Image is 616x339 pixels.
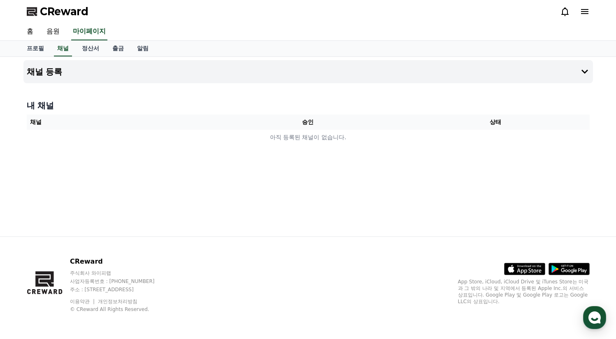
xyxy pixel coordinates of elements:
a: 홈 [20,23,40,40]
a: Home [2,261,54,282]
a: 개인정보처리방침 [98,299,137,304]
p: © CReward All Rights Reserved. [70,306,170,313]
h4: 내 채널 [27,100,590,111]
td: 아직 등록된 채널이 없습니다. [27,130,590,145]
p: 사업자등록번호 : [PHONE_NUMBER] [70,278,170,285]
span: Home [21,274,35,280]
span: Messages [68,274,93,281]
th: 채널 [27,115,214,130]
a: 프로필 [20,41,51,56]
span: CReward [40,5,88,18]
a: 음원 [40,23,66,40]
a: 알림 [130,41,155,56]
a: Settings [106,261,158,282]
p: CReward [70,257,170,267]
a: CReward [27,5,88,18]
a: 출금 [106,41,130,56]
button: 채널 등록 [23,60,593,83]
a: 채널 [54,41,72,56]
th: 승인 [214,115,402,130]
p: App Store, iCloud, iCloud Drive 및 iTunes Store는 미국과 그 밖의 나라 및 지역에서 등록된 Apple Inc.의 서비스 상표입니다. Goo... [458,278,590,305]
p: 주소 : [STREET_ADDRESS] [70,286,170,293]
a: 이용약관 [70,299,96,304]
span: Settings [122,274,142,280]
th: 상태 [402,115,589,130]
a: 마이페이지 [71,23,107,40]
h4: 채널 등록 [27,67,63,76]
p: 주식회사 와이피랩 [70,270,170,276]
a: 정산서 [75,41,106,56]
a: Messages [54,261,106,282]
